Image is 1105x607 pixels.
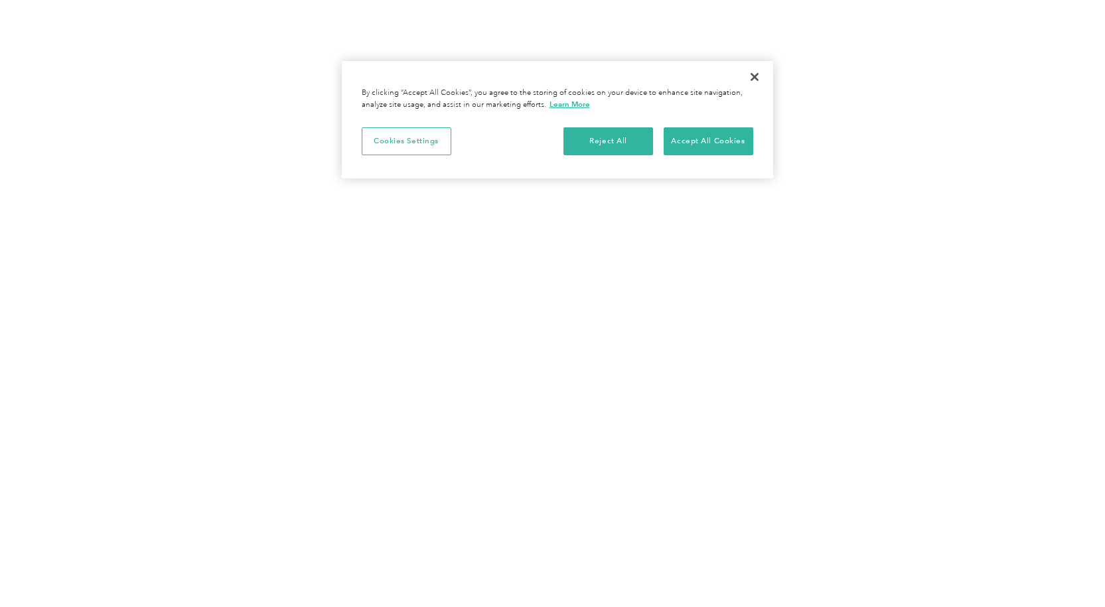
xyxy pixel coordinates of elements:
[342,61,773,178] div: Cookie banner
[563,127,653,155] button: Reject All
[664,127,753,155] button: Accept All Cookies
[342,61,773,178] div: Privacy
[740,62,769,92] button: Close
[362,127,451,155] button: Cookies Settings
[362,88,753,111] div: By clicking “Accept All Cookies”, you agree to the storing of cookies on your device to enhance s...
[550,100,590,109] a: More information about your privacy, opens in a new tab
